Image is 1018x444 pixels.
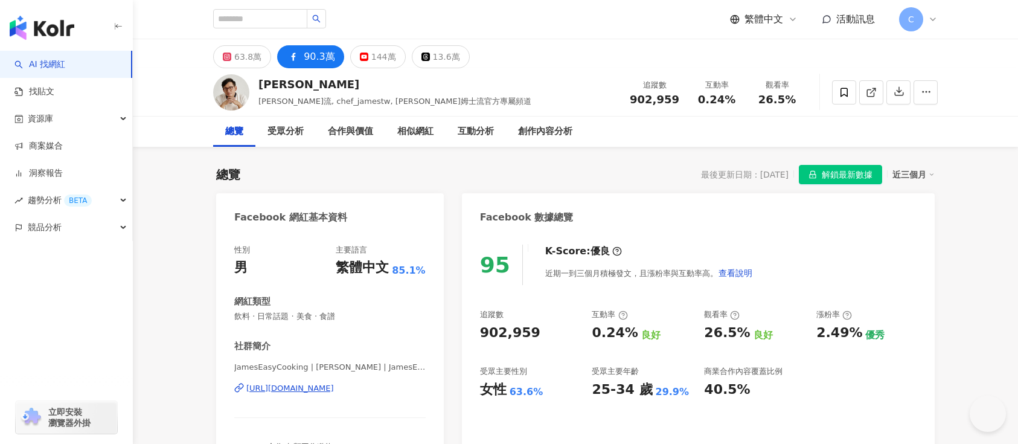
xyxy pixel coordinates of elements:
div: 相似網紅 [397,124,434,139]
div: 觀看率 [704,309,740,320]
button: 63.8萬 [213,45,271,68]
div: 女性 [480,381,507,399]
div: 受眾分析 [267,124,304,139]
div: 良好 [754,329,773,342]
div: 63.8萬 [234,48,261,65]
div: 繁體中文 [336,259,389,277]
div: 男 [234,259,248,277]
button: 解鎖最新數據 [799,165,882,184]
div: Facebook 網紅基本資料 [234,211,347,224]
div: 性別 [234,245,250,256]
div: 優秀 [865,329,885,342]
span: 0.24% [698,94,735,106]
div: 互動率 [592,309,627,320]
button: 查看說明 [718,261,753,285]
div: 25-34 歲 [592,381,652,399]
div: 近期一到三個月積極發文，且漲粉率與互動率高。 [545,261,753,285]
a: 洞察報告 [14,167,63,179]
div: 社群簡介 [234,340,271,353]
div: 互動率 [694,79,740,91]
a: 商案媒合 [14,140,63,152]
div: 95 [480,253,510,277]
span: search [312,14,321,23]
div: 近三個月 [892,167,935,182]
div: 29.9% [656,385,690,399]
span: 26.5% [758,94,796,106]
div: 144萬 [371,48,396,65]
div: 總覽 [225,124,243,139]
div: BETA [64,195,92,207]
div: 13.6萬 [433,48,460,65]
div: 合作與價值 [328,124,373,139]
div: 漲粉率 [816,309,852,320]
div: 主要語言 [336,245,367,256]
button: 13.6萬 [412,45,470,68]
span: rise [14,196,23,205]
img: logo [10,16,74,40]
div: 最後更新日期：[DATE] [701,170,789,179]
iframe: Help Scout Beacon - Open [970,396,1006,432]
span: 查看說明 [719,268,752,278]
div: K-Score : [545,245,622,258]
div: 追蹤數 [630,79,679,91]
div: 追蹤數 [480,309,504,320]
span: 902,959 [630,93,679,106]
img: KOL Avatar [213,74,249,111]
div: 優良 [591,245,610,258]
div: 受眾主要年齡 [592,366,639,377]
a: 找貼文 [14,86,54,98]
div: 受眾主要性別 [480,366,527,377]
div: 網紅類型 [234,295,271,308]
div: 創作內容分析 [518,124,572,139]
span: JamesEasyCooking | [PERSON_NAME] | JamesEasyCooking [234,362,426,373]
span: 競品分析 [28,214,62,241]
span: 趨勢分析 [28,187,92,214]
span: 85.1% [392,264,426,277]
div: [URL][DOMAIN_NAME] [246,383,334,394]
span: C [908,13,914,26]
div: 互動分析 [458,124,494,139]
div: [PERSON_NAME] [258,77,531,92]
button: 90.3萬 [277,45,344,68]
img: chrome extension [19,408,43,427]
span: 活動訊息 [836,13,875,25]
div: 90.3萬 [304,48,335,65]
span: 繁體中文 [744,13,783,26]
span: 解鎖最新數據 [822,166,872,185]
span: 飲料 · 日常話題 · 美食 · 食譜 [234,311,426,322]
span: 資源庫 [28,105,53,132]
div: 26.5% [704,324,750,343]
div: 良好 [641,329,661,342]
span: [PERSON_NAME]流, chef_jamestw, [PERSON_NAME]姆士流官方專屬頻道 [258,97,531,106]
div: 0.24% [592,324,638,343]
a: searchAI 找網紅 [14,59,65,71]
a: [URL][DOMAIN_NAME] [234,383,426,394]
a: chrome extension立即安裝 瀏覽器外掛 [16,401,117,434]
span: 立即安裝 瀏覽器外掛 [48,407,91,428]
span: lock [808,170,817,179]
div: 63.6% [510,385,543,399]
div: 902,959 [480,324,540,343]
button: 144萬 [350,45,406,68]
div: 2.49% [816,324,862,343]
div: Facebook 數據總覽 [480,211,574,224]
div: 商業合作內容覆蓋比例 [704,366,783,377]
div: 40.5% [704,381,750,399]
div: 觀看率 [754,79,800,91]
div: 總覽 [216,166,240,183]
